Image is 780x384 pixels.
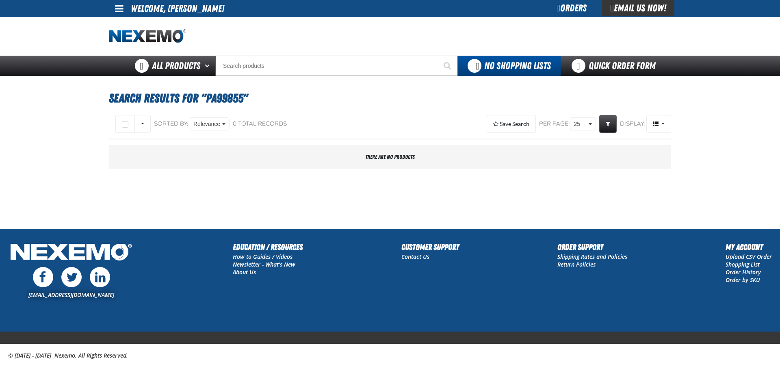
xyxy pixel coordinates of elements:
a: Order History [726,268,761,276]
h2: Education / Resources [233,241,303,253]
a: About Us [233,268,256,276]
button: Start Searching [438,56,458,76]
div: 0 total records [233,120,287,128]
h1: Search Results for "PA99855" [109,87,671,109]
a: Return Policies [557,260,596,268]
span: Relevance [193,120,220,128]
img: Nexemo logo [109,29,186,43]
button: Open All Products pages [202,56,215,76]
a: Expand or Collapse Grid Filters [599,115,617,133]
a: Shopping List [726,260,760,268]
a: Order by SKU [726,276,760,284]
span: Sorted By: [154,120,188,127]
span: All Products [152,59,200,73]
a: Upload CSV Order [726,253,772,260]
span: Product Grid Views Toolbar [647,115,671,132]
h2: Customer Support [401,241,459,253]
button: Expand or Collapse Saved Search drop-down to save a search query [487,115,536,133]
span: No Shopping Lists [484,60,551,72]
button: Rows selection options [134,115,151,133]
h2: My Account [726,241,772,253]
span: There are no products [365,154,415,160]
span: Save Search [500,121,529,127]
span: 25 [574,120,587,128]
span: Per page: [539,120,570,128]
span: Display: [620,120,645,127]
a: How to Guides / Videos [233,253,292,260]
a: Contact Us [401,253,429,260]
button: You do not have available Shopping Lists. Open to Create a New List [458,56,561,76]
a: Shipping Rates and Policies [557,253,627,260]
img: Nexemo Logo [8,241,134,265]
a: Quick Order Form [561,56,671,76]
a: Home [109,29,186,43]
input: Search [215,56,458,76]
a: Newsletter - What's New [233,260,295,268]
button: Product Grid Views Toolbar [646,115,671,133]
a: [EMAIL_ADDRESS][DOMAIN_NAME] [28,291,114,299]
h2: Order Support [557,241,627,253]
